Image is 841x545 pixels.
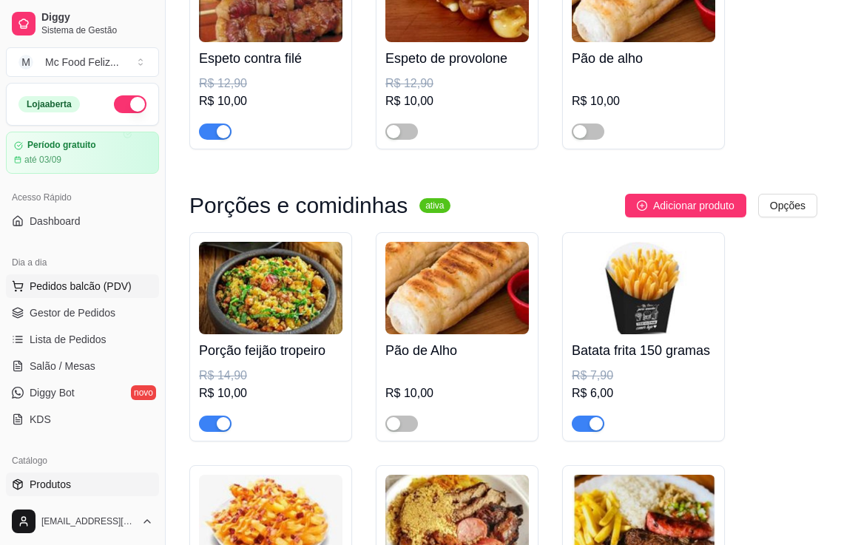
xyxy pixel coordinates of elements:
[385,75,529,92] div: R$ 12,90
[30,279,132,294] span: Pedidos balcão (PDV)
[18,96,80,112] div: Loja aberta
[6,274,159,298] button: Pedidos balcão (PDV)
[27,140,96,151] article: Período gratuito
[6,449,159,473] div: Catálogo
[6,504,159,539] button: [EMAIL_ADDRESS][DOMAIN_NAME]
[385,385,529,402] div: R$ 10,00
[199,367,342,385] div: R$ 14,90
[572,340,715,361] h4: Batata frita 150 gramas
[199,340,342,361] h4: Porção feijão tropeiro
[30,332,107,347] span: Lista de Pedidos
[572,92,715,110] div: R$ 10,00
[30,305,115,320] span: Gestor de Pedidos
[6,381,159,404] a: Diggy Botnovo
[572,367,715,385] div: R$ 7,90
[199,92,342,110] div: R$ 10,00
[385,242,529,334] img: product-image
[6,209,159,233] a: Dashboard
[199,385,342,402] div: R$ 10,00
[189,197,408,214] h3: Porções e comidinhas
[385,92,529,110] div: R$ 10,00
[30,412,51,427] span: KDS
[41,515,135,527] span: [EMAIL_ADDRESS][DOMAIN_NAME]
[18,55,33,70] span: M
[30,359,95,373] span: Salão / Mesas
[625,194,746,217] button: Adicionar produto
[199,242,342,334] img: product-image
[385,48,529,69] h4: Espeto de provolone
[572,385,715,402] div: R$ 6,00
[30,477,71,492] span: Produtos
[6,473,159,496] a: Produtos
[24,154,61,166] article: até 03/09
[30,385,75,400] span: Diggy Bot
[419,198,450,213] sup: ativa
[572,48,715,69] h4: Pão de alho
[637,200,647,211] span: plus-circle
[6,186,159,209] div: Acesso Rápido
[114,95,146,113] button: Alterar Status
[45,55,119,70] div: Mc Food Feliz ...
[770,197,805,214] span: Opções
[6,6,159,41] a: DiggySistema de Gestão
[6,132,159,174] a: Período gratuitoaté 03/09
[6,354,159,378] a: Salão / Mesas
[6,301,159,325] a: Gestor de Pedidos
[30,214,81,229] span: Dashboard
[41,24,153,36] span: Sistema de Gestão
[653,197,734,214] span: Adicionar produto
[6,47,159,77] button: Select a team
[199,48,342,69] h4: Espeto contra filé
[6,407,159,431] a: KDS
[6,251,159,274] div: Dia a dia
[41,11,153,24] span: Diggy
[572,242,715,334] img: product-image
[758,194,817,217] button: Opções
[385,340,529,361] h4: Pão de Alho
[6,328,159,351] a: Lista de Pedidos
[199,75,342,92] div: R$ 12,90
